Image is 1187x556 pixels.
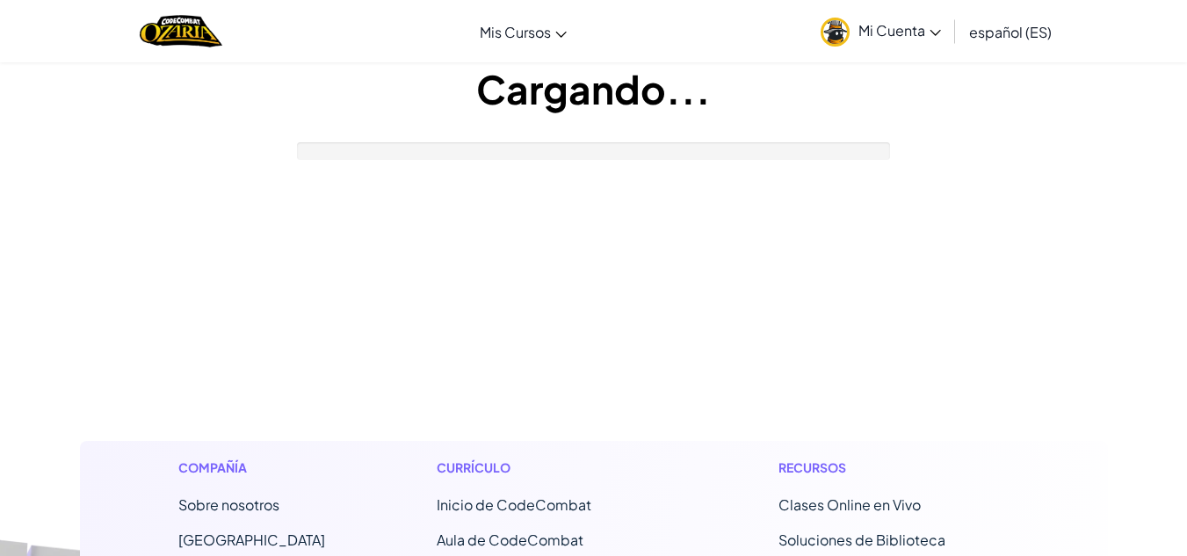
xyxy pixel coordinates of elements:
img: avatar [821,18,850,47]
a: Mis Cursos [471,8,575,55]
h1: Currículo [437,459,668,477]
a: Ozaria by CodeCombat logo [140,13,221,49]
span: Mi Cuenta [858,21,941,40]
a: Mi Cuenta [812,4,950,59]
a: Clases Online en Vivo [778,495,921,514]
h1: Compañía [178,459,325,477]
span: español (ES) [969,23,1052,41]
a: Aula de CodeCombat [437,531,583,549]
a: Soluciones de Biblioteca [778,531,945,549]
span: Inicio de CodeCombat [437,495,591,514]
a: [GEOGRAPHIC_DATA] [178,531,325,549]
a: español (ES) [960,8,1060,55]
span: Mis Cursos [480,23,551,41]
a: Sobre nosotros [178,495,279,514]
h1: Recursos [778,459,1010,477]
img: Home [140,13,221,49]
